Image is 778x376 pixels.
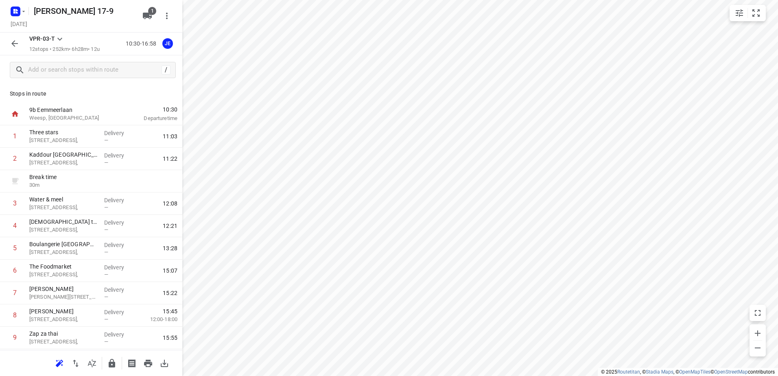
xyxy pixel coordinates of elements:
p: 12 stops • 252km • 6h28m • 12u [29,46,100,53]
span: — [104,137,108,143]
span: — [104,160,108,166]
p: [STREET_ADDRESS], [29,248,98,256]
p: Break time [29,173,98,181]
p: Delivery [104,330,134,339]
div: JE [162,38,173,49]
a: OpenMapTiles [679,369,710,375]
p: [STREET_ADDRESS], [29,271,98,279]
p: Boulangerie [GEOGRAPHIC_DATA] [29,240,98,248]
div: 7 [13,289,17,297]
div: 5 [13,244,17,252]
span: Reoptimize route [51,359,68,367]
p: [STREET_ADDRESS], [29,203,98,212]
div: / [162,66,170,74]
p: Delivery [104,219,134,227]
button: Map settings [731,5,747,21]
p: 12:00-18:00 [137,315,177,324]
a: Stadia Maps [646,369,673,375]
p: 9b Eemmeerlaan [29,106,114,114]
p: Kaddour [GEOGRAPHIC_DATA] [29,151,98,159]
p: Delivery [104,263,134,271]
p: Saskia van Uijlenburgkade 45, [29,315,98,324]
input: Add or search stops within route [28,64,162,77]
span: — [104,339,108,345]
span: 10:30 [124,105,177,114]
button: 1 [139,8,155,24]
p: [DEMOGRAPHIC_DATA] to go [29,218,98,226]
div: 4 [13,222,17,230]
span: Print route [140,359,156,367]
p: [STREET_ADDRESS], [29,226,98,234]
p: VPR-03-T [29,35,55,43]
span: Print shipping labels [124,359,140,367]
button: Lock route [104,355,120,372]
p: Delivery [104,151,134,160]
p: 30 m [29,181,98,189]
span: 1 [148,7,156,15]
div: 9 [13,334,17,341]
span: 11:03 [163,132,177,140]
a: Routetitan [617,369,640,375]
span: — [104,271,108,278]
span: — [104,294,108,300]
span: 12:08 [163,199,177,208]
p: The Foodmarket [29,262,98,271]
p: Delivery [104,129,134,137]
span: 11:22 [163,155,177,163]
p: Delivery [104,286,134,294]
p: [STREET_ADDRESS], [29,136,98,144]
span: 13:28 [163,244,177,252]
p: [PERSON_NAME] [29,307,98,315]
span: Download route [156,359,173,367]
li: © 2025 , © , © © contributors [601,369,775,375]
p: Delivery [104,196,134,204]
h5: Project date [7,19,31,28]
p: Martini van Geffenstraat 29C, [29,293,98,301]
div: 6 [13,267,17,274]
span: Sort by time window [84,359,100,367]
p: [PERSON_NAME] [29,285,98,293]
p: Water & meel [29,195,98,203]
p: [STREET_ADDRESS], [29,159,98,167]
p: Stops in route [10,90,173,98]
div: 2 [13,155,17,162]
span: Reverse route [68,359,84,367]
button: JE [160,35,176,52]
span: — [104,316,108,322]
a: OpenStreetMap [714,369,748,375]
div: 1 [13,132,17,140]
div: 8 [13,311,17,319]
div: small contained button group [730,5,766,21]
p: Three stars [29,128,98,136]
span: 15:07 [163,267,177,275]
p: 10:30-16:58 [126,39,160,48]
div: 3 [13,199,17,207]
p: [STREET_ADDRESS], [29,338,98,346]
span: 15:22 [163,289,177,297]
span: 12:21 [163,222,177,230]
p: Departure time [124,114,177,122]
span: — [104,204,108,210]
span: — [104,227,108,233]
span: 15:45 [163,307,177,315]
span: — [104,249,108,255]
p: Delivery [104,308,134,316]
span: 15:55 [163,334,177,342]
p: Zap za thai [29,330,98,338]
button: Fit zoom [748,5,764,21]
h5: [PERSON_NAME] 17-9 [31,4,136,17]
p: Delivery [104,241,134,249]
p: Weesp, [GEOGRAPHIC_DATA] [29,114,114,122]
